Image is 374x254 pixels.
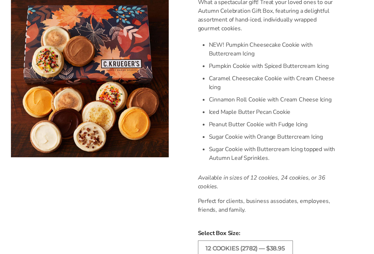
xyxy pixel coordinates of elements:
li: Pumpkin Cookie with Spiced Buttercream Icing [209,60,337,73]
li: Iced Maple Butter Pecan Cookie [209,106,337,119]
span: Select Box Size: [198,229,337,238]
li: Cinnamon Roll Cookie with Cream Cheese Icing [209,94,337,106]
li: Caramel Cheesecake Cookie with Cream Cheese Icing [209,73,337,94]
li: NEW! Pumpkin Cheesecake Cookie with Buttercream Icing [209,39,337,60]
li: Sugar Cookie with Buttercream Icing topped with Autumn Leaf Sprinkles. [209,143,337,165]
p: Perfect for clients, business associates, employees, friends, and family. [198,197,337,215]
em: Available in sizes of 12 cookies, 24 cookies, or 36 cookies. [198,174,325,191]
li: Peanut Butter Cookie with Fudge Icing [209,119,337,131]
li: Sugar Cookie with Orange Buttercream Icing [209,131,337,143]
iframe: Sign Up via Text for Offers [6,226,76,248]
